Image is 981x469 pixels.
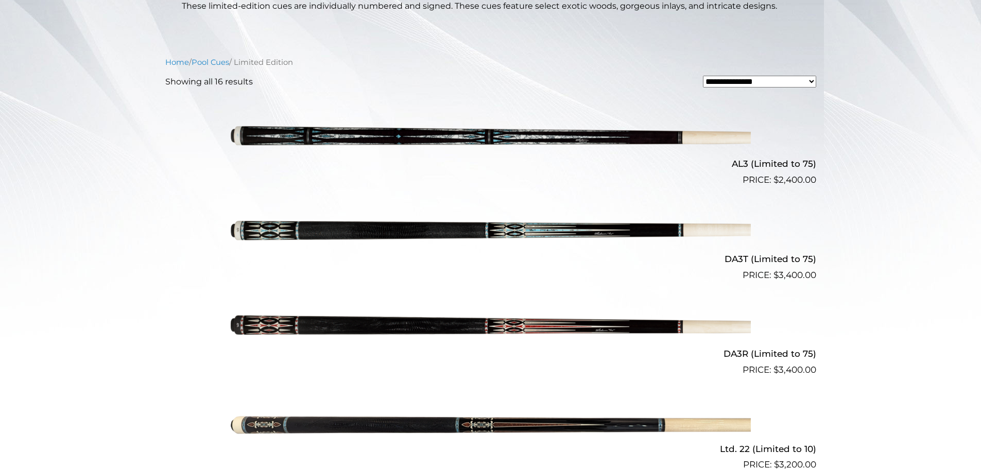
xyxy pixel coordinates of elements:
span: $ [773,175,779,185]
a: DA3R (Limited to 75) $3,400.00 [165,286,816,377]
img: DA3T (Limited to 75) [231,191,751,277]
bdi: 2,400.00 [773,175,816,185]
a: AL3 (Limited to 75) $2,400.00 [165,96,816,187]
nav: Breadcrumb [165,57,816,68]
bdi: 3,400.00 [773,270,816,280]
p: Showing all 16 results [165,76,253,88]
img: Ltd. 22 (Limited to 10) [231,381,751,467]
h2: AL3 (Limited to 75) [165,154,816,173]
a: DA3T (Limited to 75) $3,400.00 [165,191,816,282]
select: Shop order [703,76,816,88]
span: $ [773,364,779,375]
a: Pool Cues [192,58,229,67]
img: DA3R (Limited to 75) [231,286,751,373]
h2: DA3T (Limited to 75) [165,249,816,268]
bdi: 3,400.00 [773,364,816,375]
a: Home [165,58,189,67]
h2: Ltd. 22 (Limited to 10) [165,439,816,458]
span: $ [773,270,779,280]
img: AL3 (Limited to 75) [231,96,751,183]
h2: DA3R (Limited to 75) [165,344,816,363]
